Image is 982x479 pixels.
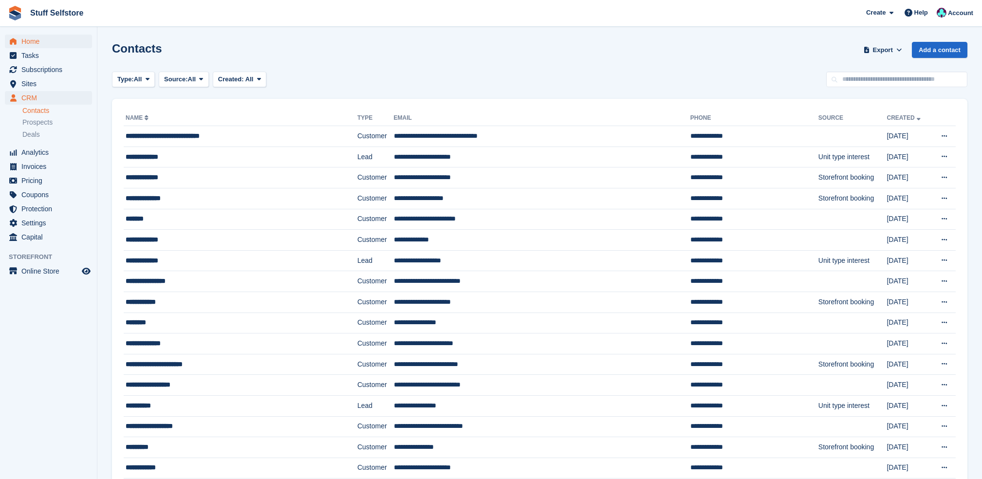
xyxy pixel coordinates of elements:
[887,147,931,167] td: [DATE]
[357,126,394,147] td: Customer
[357,147,394,167] td: Lead
[818,167,887,188] td: Storefront booking
[26,5,87,21] a: Stuff Selfstore
[887,333,931,354] td: [DATE]
[914,8,928,18] span: Help
[887,292,931,313] td: [DATE]
[357,313,394,333] td: Customer
[21,63,80,76] span: Subscriptions
[887,313,931,333] td: [DATE]
[887,209,931,230] td: [DATE]
[80,265,92,277] a: Preview store
[126,114,150,121] a: Name
[5,230,92,244] a: menu
[117,74,134,84] span: Type:
[21,230,80,244] span: Capital
[5,63,92,76] a: menu
[21,146,80,159] span: Analytics
[887,250,931,271] td: [DATE]
[21,160,80,173] span: Invoices
[357,416,394,437] td: Customer
[5,35,92,48] a: menu
[5,91,92,105] a: menu
[22,130,40,139] span: Deals
[357,188,394,209] td: Customer
[22,117,92,128] a: Prospects
[5,160,92,173] a: menu
[818,111,887,126] th: Source
[188,74,196,84] span: All
[887,458,931,479] td: [DATE]
[818,250,887,271] td: Unit type interest
[218,75,244,83] span: Created:
[357,458,394,479] td: Customer
[887,167,931,188] td: [DATE]
[887,354,931,375] td: [DATE]
[818,147,887,167] td: Unit type interest
[887,437,931,458] td: [DATE]
[213,72,266,88] button: Created: All
[357,167,394,188] td: Customer
[21,264,80,278] span: Online Store
[8,6,22,20] img: stora-icon-8386f47178a22dfd0bd8f6a31ec36ba5ce8667c1dd55bd0f319d3a0aa187defe.svg
[818,437,887,458] td: Storefront booking
[357,437,394,458] td: Customer
[5,188,92,202] a: menu
[948,8,973,18] span: Account
[357,375,394,396] td: Customer
[887,416,931,437] td: [DATE]
[887,375,931,396] td: [DATE]
[5,202,92,216] a: menu
[22,118,53,127] span: Prospects
[5,146,92,159] a: menu
[21,35,80,48] span: Home
[818,188,887,209] td: Storefront booking
[5,49,92,62] a: menu
[21,91,80,105] span: CRM
[22,106,92,115] a: Contacts
[159,72,209,88] button: Source: All
[21,49,80,62] span: Tasks
[887,188,931,209] td: [DATE]
[873,45,893,55] span: Export
[937,8,946,18] img: Simon Gardner
[887,230,931,251] td: [DATE]
[861,42,904,58] button: Export
[21,216,80,230] span: Settings
[357,250,394,271] td: Lead
[357,292,394,313] td: Customer
[887,126,931,147] td: [DATE]
[357,111,394,126] th: Type
[357,395,394,416] td: Lead
[887,395,931,416] td: [DATE]
[887,271,931,292] td: [DATE]
[5,77,92,91] a: menu
[22,129,92,140] a: Deals
[21,77,80,91] span: Sites
[164,74,187,84] span: Source:
[21,188,80,202] span: Coupons
[5,264,92,278] a: menu
[112,72,155,88] button: Type: All
[912,42,967,58] a: Add a contact
[5,216,92,230] a: menu
[134,74,142,84] span: All
[9,252,97,262] span: Storefront
[690,111,818,126] th: Phone
[357,354,394,375] td: Customer
[818,292,887,313] td: Storefront booking
[394,111,690,126] th: Email
[818,395,887,416] td: Unit type interest
[357,271,394,292] td: Customer
[357,333,394,354] td: Customer
[21,174,80,187] span: Pricing
[866,8,886,18] span: Create
[5,174,92,187] a: menu
[818,354,887,375] td: Storefront booking
[887,114,923,121] a: Created
[245,75,254,83] span: All
[357,230,394,251] td: Customer
[357,209,394,230] td: Customer
[21,202,80,216] span: Protection
[112,42,162,55] h1: Contacts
